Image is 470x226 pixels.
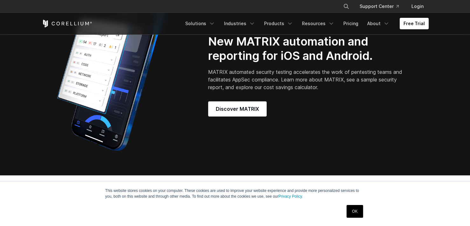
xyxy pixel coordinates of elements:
a: Products [260,18,297,29]
a: OK [347,205,363,218]
a: Solutions [181,18,219,29]
p: This website stores cookies on your computer. These cookies are used to improve your website expe... [105,188,365,199]
a: Privacy Policy. [278,194,303,199]
div: Navigation Menu [181,18,429,29]
a: Support Center [354,1,404,12]
h2: New MATRIX automation and reporting for iOS and Android. [208,34,404,63]
a: About [363,18,393,29]
a: Login [406,1,429,12]
a: Pricing [340,18,362,29]
p: MATRIX automated security testing accelerates the work of pentesting teams and facilitates AppSec... [208,68,404,91]
a: Discover MATRIX [208,101,267,117]
a: Industries [220,18,259,29]
button: Search [340,1,352,12]
span: Discover MATRIX [216,105,259,113]
a: Resources [298,18,338,29]
a: Free Trial [400,18,429,29]
div: Navigation Menu [335,1,429,12]
a: Corellium Home [42,20,92,27]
